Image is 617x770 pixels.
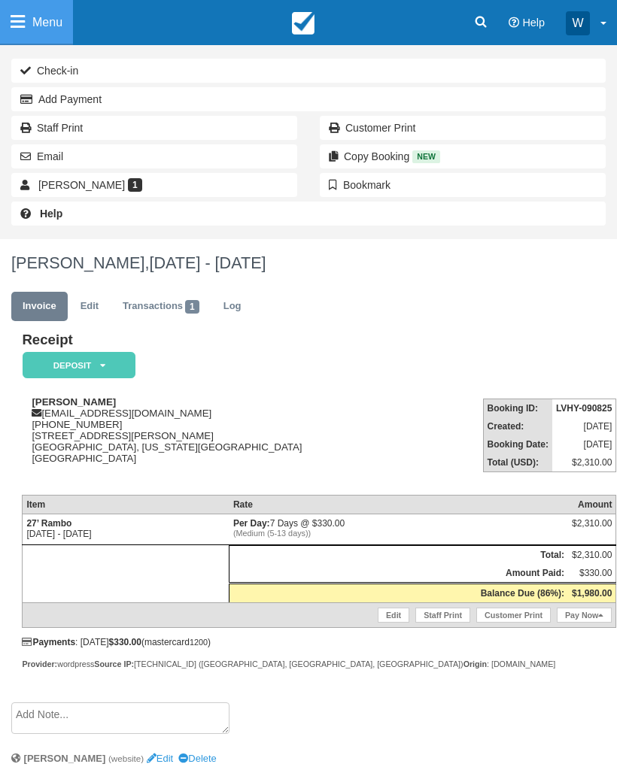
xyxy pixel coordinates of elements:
[22,351,130,379] a: Deposit
[22,637,616,647] div: : [DATE] (mastercard )
[69,292,110,321] a: Edit
[23,352,135,378] em: Deposit
[557,608,612,623] a: Pay Now
[229,546,568,565] th: Total:
[24,753,106,764] strong: [PERSON_NAME]
[11,116,297,140] a: Staff Print
[556,403,612,414] strong: LVHY-090825
[483,453,552,472] th: Total (USD):
[26,518,71,529] strong: 27’ Rambo
[190,638,208,647] small: 1200
[11,173,297,197] a: [PERSON_NAME] 1
[415,608,470,623] a: Staff Print
[320,144,606,168] button: Copy Booking New
[566,11,590,35] div: W
[23,496,229,514] th: Item
[483,417,552,435] th: Created:
[552,417,616,435] td: [DATE]
[147,753,173,764] a: Edit
[509,17,519,28] i: Help
[22,332,424,348] h1: Receipt
[552,435,616,453] td: [DATE]
[149,253,266,272] span: [DATE] - [DATE]
[22,659,57,668] strong: Provider:
[229,496,568,514] th: Rate
[522,17,545,29] span: Help
[292,12,315,35] img: checkfront-main-nav-mini-logo.png
[94,659,134,668] strong: Source IP:
[11,87,606,111] button: Add Payment
[229,564,568,584] th: Amount Paid:
[178,753,216,764] a: Delete
[483,399,552,417] th: Booking ID:
[11,59,606,83] button: Check-in
[111,292,211,321] a: Transactions1
[109,637,141,647] strong: $330.00
[22,396,424,483] div: [EMAIL_ADDRESS][DOMAIN_NAME] [PHONE_NUMBER] [STREET_ADDRESS][PERSON_NAME] [GEOGRAPHIC_DATA], [US_...
[476,608,551,623] a: Customer Print
[38,179,125,191] span: [PERSON_NAME]
[185,300,199,314] span: 1
[568,546,616,565] td: $2,310.00
[320,116,606,140] a: Customer Print
[483,435,552,453] th: Booking Date:
[552,453,616,472] td: $2,310.00
[378,608,409,623] a: Edit
[32,396,116,408] strong: [PERSON_NAME]
[572,518,612,541] div: $2,310.00
[229,584,568,603] th: Balance Due (86%):
[108,753,144,763] small: (website)
[572,588,612,599] strong: $1,980.00
[233,529,564,538] em: (Medium (5-13 days))
[128,178,142,192] span: 1
[22,659,616,670] div: wordpress [TECHNICAL_ID] ([GEOGRAPHIC_DATA], [GEOGRAPHIC_DATA], [GEOGRAPHIC_DATA]) : [DOMAIN_NAME]
[40,208,62,220] b: Help
[23,514,229,545] td: [DATE] - [DATE]
[212,292,253,321] a: Log
[11,202,606,226] a: Help
[464,659,487,668] strong: Origin
[568,496,616,514] th: Amount
[11,254,606,272] h1: [PERSON_NAME],
[412,150,440,163] span: New
[22,637,75,647] strong: Payments
[229,514,568,545] td: 7 Days @ $330.00
[320,173,606,197] button: Bookmark
[11,144,297,168] button: Email
[568,564,616,584] td: $330.00
[11,292,68,321] a: Invoice
[233,518,270,529] strong: Per Day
